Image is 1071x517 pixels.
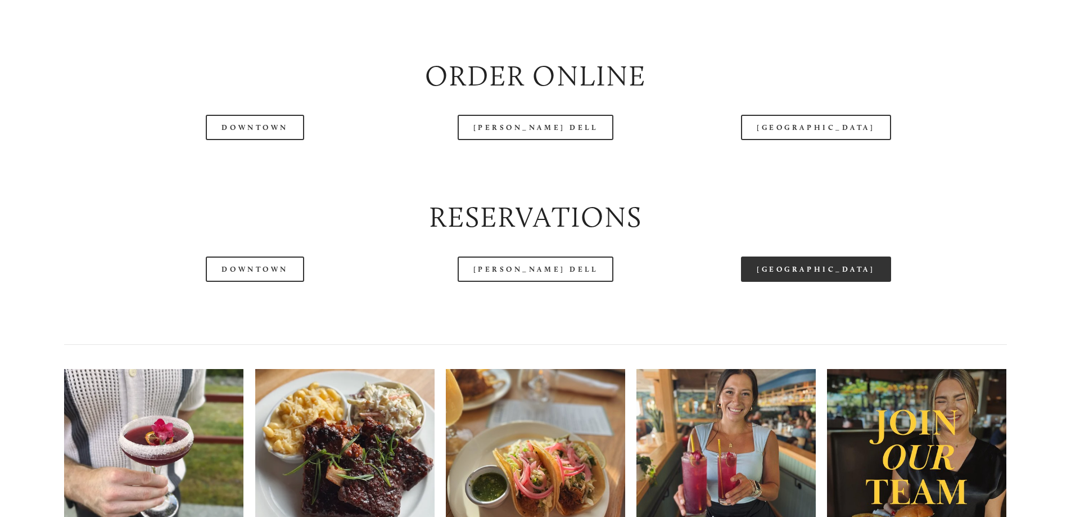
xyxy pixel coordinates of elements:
a: [PERSON_NAME] Dell [458,257,614,282]
a: Downtown [206,115,304,140]
a: Downtown [206,257,304,282]
a: [PERSON_NAME] Dell [458,115,614,140]
a: [GEOGRAPHIC_DATA] [741,115,891,140]
a: [GEOGRAPHIC_DATA] [741,257,891,282]
h2: Reservations [64,197,1006,237]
